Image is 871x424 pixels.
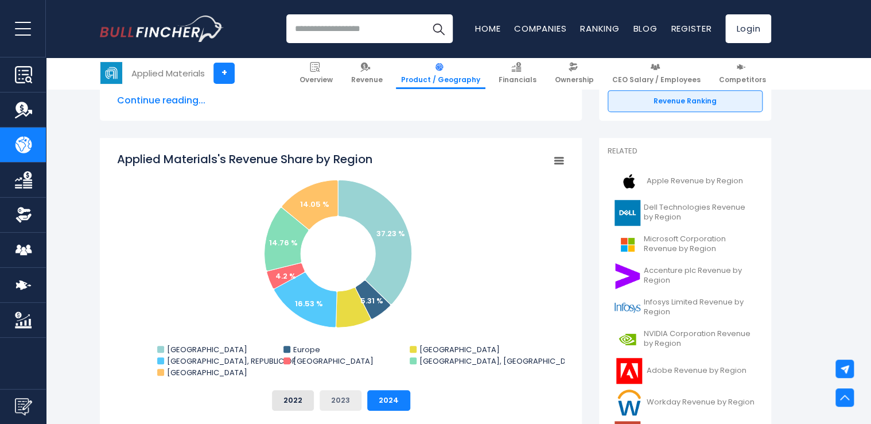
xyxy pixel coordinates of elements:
span: CEO Salary / Employees [612,75,701,84]
a: Dell Technologies Revenue by Region [608,197,763,229]
tspan: Applied Materials's Revenue Share by Region [117,151,372,167]
text: 16.53 % [295,298,323,309]
button: Search [424,14,453,43]
img: INFY logo [615,295,640,321]
a: Infosys Limited Revenue by Region [608,292,763,323]
img: MSFT logo [615,232,640,257]
svg: Applied Materials's Revenue Share by Region [117,151,565,381]
span: Apple Revenue by Region [647,176,743,186]
a: + [213,63,235,84]
img: AAPL logo [615,168,643,194]
a: Product / Geography [396,57,485,89]
span: Continue reading... [117,94,565,107]
a: Login [725,14,771,43]
a: Overview [294,57,338,89]
img: ACN logo [615,263,640,289]
a: NVIDIA Corporation Revenue by Region [608,323,763,355]
a: Go to homepage [100,16,223,42]
span: Revenue [351,75,383,84]
span: Product / Geography [401,75,480,84]
img: DELL logo [615,200,640,226]
text: [GEOGRAPHIC_DATA] [293,356,374,367]
a: Revenue Ranking [608,90,763,112]
text: 14.05 % [300,199,329,210]
text: 37.23 % [376,228,405,239]
text: 5.31 % [360,295,383,306]
img: NVDA logo [615,326,640,352]
span: Accenture plc Revenue by Region [644,266,756,286]
a: Accenture plc Revenue by Region [608,260,763,292]
span: Ownership [555,75,594,84]
text: [GEOGRAPHIC_DATA] [419,344,500,355]
a: CEO Salary / Employees [607,57,706,89]
text: 14.76 % [269,237,298,248]
a: Register [671,22,711,34]
a: Home [475,22,500,34]
a: Competitors [714,57,771,89]
span: Competitors [719,75,766,84]
a: Apple Revenue by Region [608,165,763,197]
text: [GEOGRAPHIC_DATA], [GEOGRAPHIC_DATA] [419,356,584,367]
text: [GEOGRAPHIC_DATA] [167,344,247,355]
span: Dell Technologies Revenue by Region [644,203,756,222]
span: Infosys Limited Revenue by Region [644,298,756,317]
a: Adobe Revenue by Region [608,355,763,387]
a: Companies [514,22,566,34]
span: Financials [499,75,536,84]
p: Related [608,147,763,156]
img: ADBE logo [615,358,643,384]
img: WDAY logo [615,390,643,415]
text: [GEOGRAPHIC_DATA], REPUBLIC OF [167,356,295,367]
span: Overview [300,75,333,84]
span: Adobe Revenue by Region [647,366,746,376]
button: 2024 [367,390,410,411]
button: 2023 [320,390,361,411]
img: AMAT logo [100,62,122,84]
a: Ranking [580,22,619,34]
a: Microsoft Corporation Revenue by Region [608,229,763,260]
a: Financials [493,57,542,89]
span: Microsoft Corporation Revenue by Region [644,234,756,254]
text: [GEOGRAPHIC_DATA] [167,367,247,378]
button: 2022 [272,390,314,411]
a: Workday Revenue by Region [608,387,763,418]
img: Ownership [15,206,32,223]
img: Bullfincher logo [100,16,224,42]
span: Workday Revenue by Region [647,398,755,407]
text: 4.2 % [275,271,296,282]
text: Europe [293,344,320,355]
a: Ownership [550,57,599,89]
div: Applied Materials [131,67,205,80]
span: NVIDIA Corporation Revenue by Region [644,329,756,349]
a: Blog [633,22,657,34]
a: Revenue [346,57,388,89]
